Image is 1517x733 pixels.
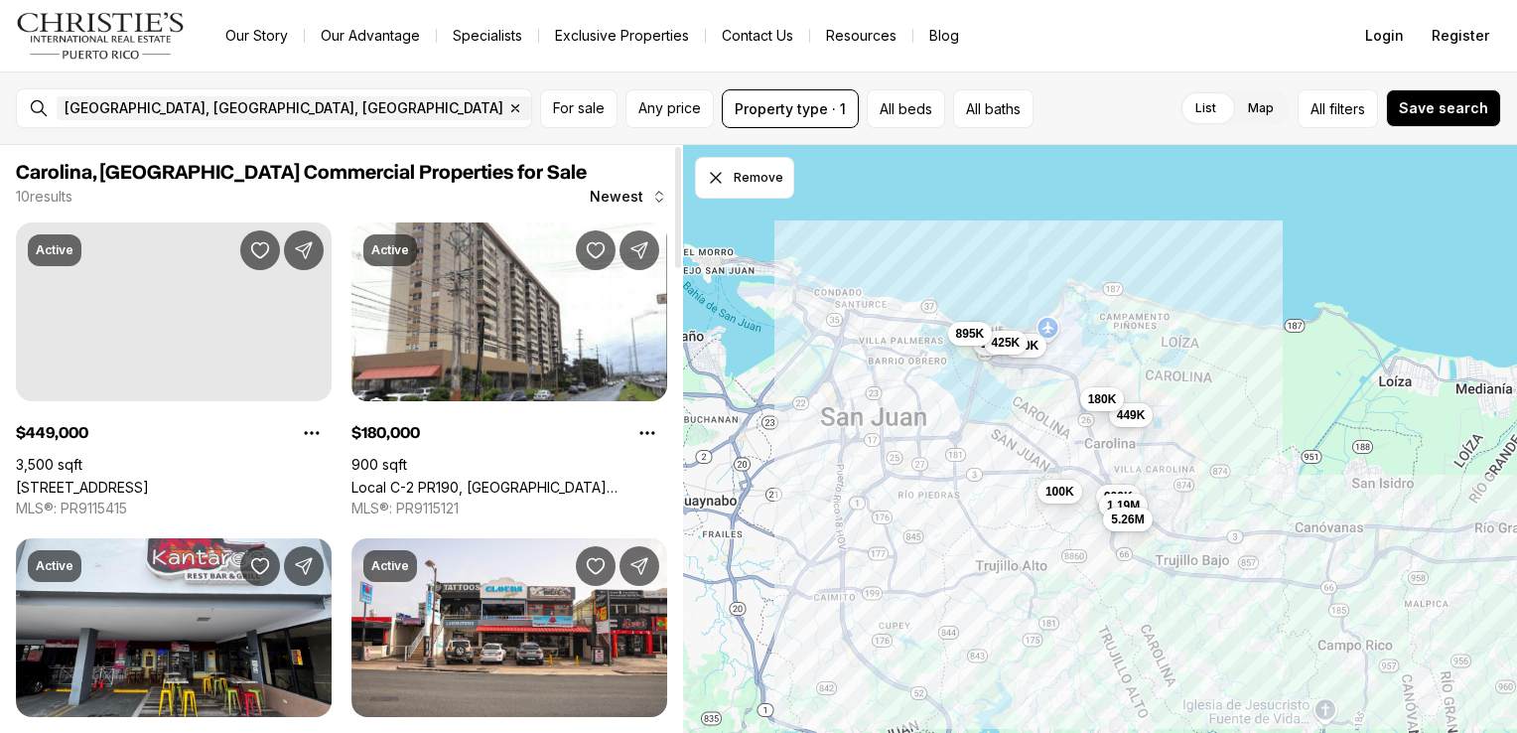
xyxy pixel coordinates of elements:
[1107,497,1140,513] span: 1.19M
[284,230,324,270] button: Share Property
[539,22,705,50] a: Exclusive Properties
[371,558,409,574] p: Active
[578,177,679,217] button: Newest
[1037,479,1082,503] button: 100K
[1179,90,1232,126] label: List
[810,22,912,50] a: Resources
[695,157,794,199] button: Dismiss drawing
[1045,483,1074,499] span: 100K
[1099,493,1148,516] button: 1.19M
[351,479,667,496] a: Local C-2 PR190, CAROLINA PR, 00983
[1111,512,1144,527] span: 5.26M
[1298,89,1378,128] button: Allfilters
[16,189,72,205] p: 10 results
[625,89,714,128] button: Any price
[722,89,859,128] button: Property type · 1
[16,479,149,496] a: A13 GALICIA AVE., CASTELLANA GARDENS DEV., CAROLINA PR, 00983
[1104,489,1133,505] span: 900K
[913,22,975,50] a: Blog
[1329,98,1365,119] span: filters
[437,22,538,50] a: Specialists
[983,331,1028,355] button: 425K
[1117,406,1146,422] span: 449K
[1399,100,1488,116] span: Save search
[1096,485,1141,509] button: 900K
[947,322,992,346] button: 895K
[1010,337,1038,353] span: 200K
[1103,508,1152,531] button: 5.26M
[1087,391,1116,407] span: 180K
[590,189,643,205] span: Newest
[576,546,616,586] button: Save Property: 5900 AVENIDA ISLA VERDE #5
[576,230,616,270] button: Save Property: Local C-2 PR190
[981,336,998,352] span: 1M
[1420,16,1501,56] button: Register
[991,335,1020,351] span: 425K
[292,413,332,453] button: Property options
[16,163,587,183] span: Carolina, [GEOGRAPHIC_DATA] Commercial Properties for Sale
[305,22,436,50] a: Our Advantage
[620,546,659,586] button: Share Property
[16,12,186,60] img: logo
[620,230,659,270] button: Share Property
[65,100,503,116] span: [GEOGRAPHIC_DATA], [GEOGRAPHIC_DATA], [GEOGRAPHIC_DATA]
[36,558,73,574] p: Active
[240,546,280,586] button: Save Property: KANTARE'S REST BAR & GRILL #103 A
[1310,98,1325,119] span: All
[706,22,809,50] button: Contact Us
[553,100,605,116] span: For sale
[1079,387,1124,411] button: 180K
[867,89,945,128] button: All beds
[540,89,618,128] button: For sale
[209,22,304,50] a: Our Story
[1232,90,1290,126] label: Map
[973,332,1006,356] button: 1M
[284,546,324,586] button: Share Property
[1386,89,1501,127] button: Save search
[1353,16,1416,56] button: Login
[955,326,984,342] span: 895K
[1432,28,1489,44] span: Register
[371,242,409,258] p: Active
[240,230,280,270] button: Save Property: A13 GALICIA AVE., CASTELLANA GARDENS DEV.
[1002,333,1046,357] button: 200K
[638,100,701,116] span: Any price
[1109,402,1154,426] button: 449K
[36,242,73,258] p: Active
[627,413,667,453] button: Property options
[953,89,1034,128] button: All baths
[1365,28,1404,44] span: Login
